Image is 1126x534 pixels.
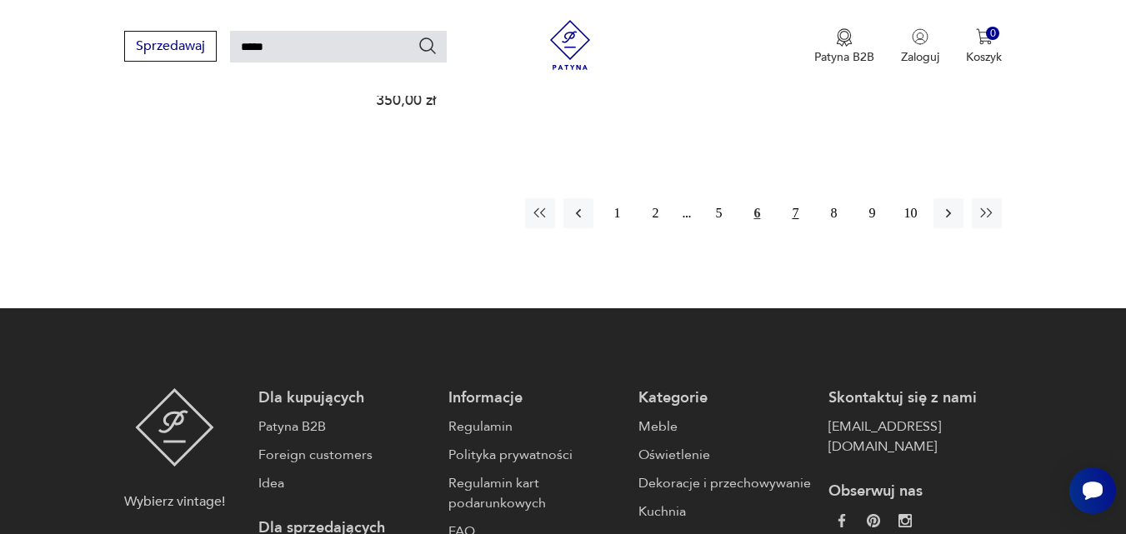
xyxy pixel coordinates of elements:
[835,514,848,527] img: da9060093f698e4c3cedc1453eec5031.webp
[976,28,993,45] img: Ikona koszyka
[448,473,622,513] a: Regulamin kart podarunkowych
[640,198,670,228] button: 2
[258,473,432,493] a: Idea
[258,417,432,437] a: Patyna B2B
[901,49,939,65] p: Zaloguj
[448,388,622,408] p: Informacje
[258,445,432,465] a: Foreign customers
[828,388,1002,408] p: Skontaktuj się z nami
[828,417,1002,457] a: [EMAIL_ADDRESS][DOMAIN_NAME]
[895,198,925,228] button: 10
[742,198,772,228] button: 6
[124,492,225,512] p: Wybierz vintage!
[638,388,812,408] p: Kategorie
[986,27,1000,41] div: 0
[638,445,812,465] a: Oświetlenie
[857,198,887,228] button: 9
[818,198,848,228] button: 8
[814,28,874,65] button: Patyna B2B
[124,31,217,62] button: Sprzedawaj
[638,502,812,522] a: Kuchnia
[135,388,214,467] img: Patyna - sklep z meblami i dekoracjami vintage
[912,28,928,45] img: Ikonka użytkownika
[836,28,853,47] img: Ikona medalu
[966,49,1002,65] p: Koszyk
[828,482,1002,502] p: Obserwuj nas
[448,417,622,437] a: Regulamin
[703,198,733,228] button: 5
[638,473,812,493] a: Dekoracje i przechowywanie
[258,388,432,408] p: Dla kupujących
[376,93,561,107] p: 350,00 zł
[448,445,622,465] a: Polityka prywatności
[780,198,810,228] button: 7
[124,42,217,53] a: Sprzedawaj
[1069,467,1116,514] iframe: Smartsupp widget button
[545,20,595,70] img: Patyna - sklep z meblami i dekoracjami vintage
[898,514,912,527] img: c2fd9cf7f39615d9d6839a72ae8e59e5.webp
[814,49,874,65] p: Patyna B2B
[966,28,1002,65] button: 0Koszyk
[418,36,438,56] button: Szukaj
[638,417,812,437] a: Meble
[901,28,939,65] button: Zaloguj
[814,28,874,65] a: Ikona medaluPatyna B2B
[602,198,632,228] button: 1
[867,514,880,527] img: 37d27d81a828e637adc9f9cb2e3d3a8a.webp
